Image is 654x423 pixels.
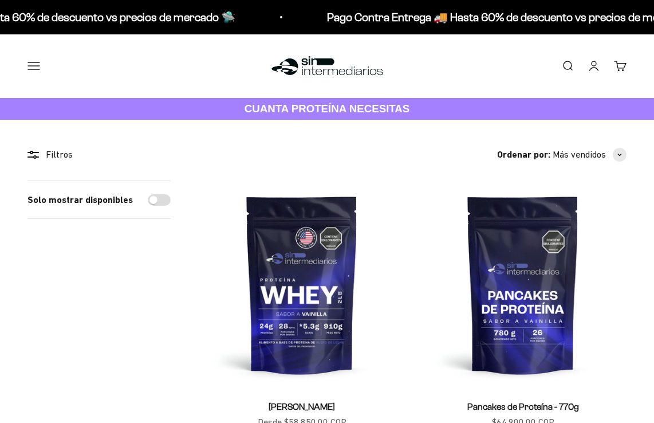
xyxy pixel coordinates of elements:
[467,402,579,412] a: Pancakes de Proteína - 770g
[245,103,410,115] strong: CUANTA PROTEÍNA NECESITAS
[553,147,606,162] span: Más vendidos
[553,147,627,162] button: Más vendidos
[269,402,335,412] a: [PERSON_NAME]
[497,147,550,162] span: Ordenar por:
[27,147,171,162] div: Filtros
[27,193,133,207] label: Solo mostrar disponibles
